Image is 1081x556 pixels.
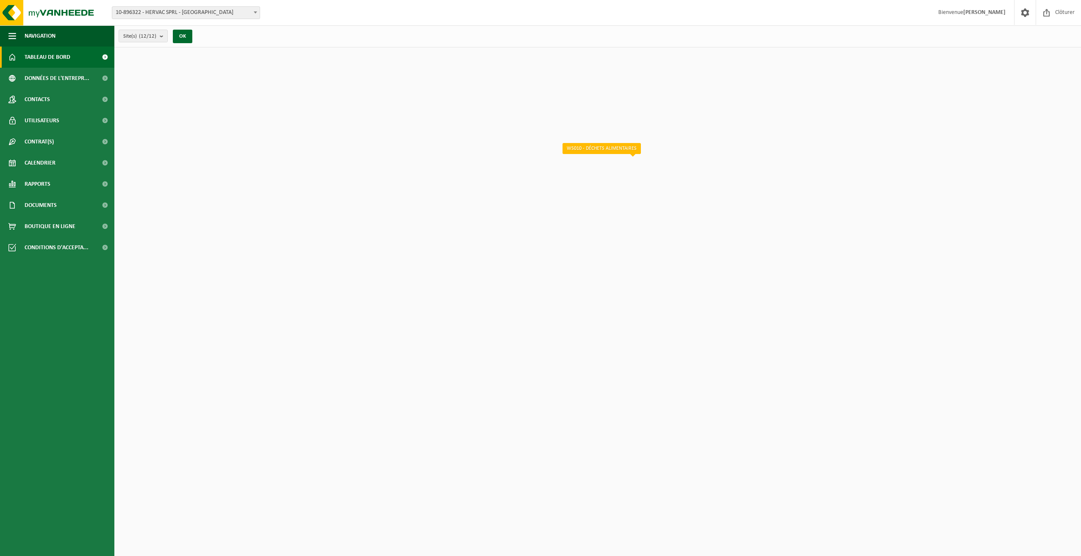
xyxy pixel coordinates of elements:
span: 10-896322 - HERVAC SPRL - BAILLONVILLE [112,7,260,19]
strong: [PERSON_NAME] [963,9,1006,16]
span: Tableau de bord [25,47,70,68]
span: 10-896322 - HERVAC SPRL - BAILLONVILLE [112,6,260,19]
span: Site(s) [123,30,156,43]
span: Contacts [25,89,50,110]
span: Données de l'entrepr... [25,68,89,89]
count: (12/12) [139,33,156,39]
span: Rapports [25,173,50,195]
span: Utilisateurs [25,110,59,131]
span: Conditions d'accepta... [25,237,89,258]
span: Documents [25,195,57,216]
span: Contrat(s) [25,131,54,152]
button: OK [173,30,192,43]
span: Calendrier [25,152,55,173]
span: Boutique en ligne [25,216,75,237]
button: Site(s)(12/12) [119,30,168,42]
span: Navigation [25,25,55,47]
